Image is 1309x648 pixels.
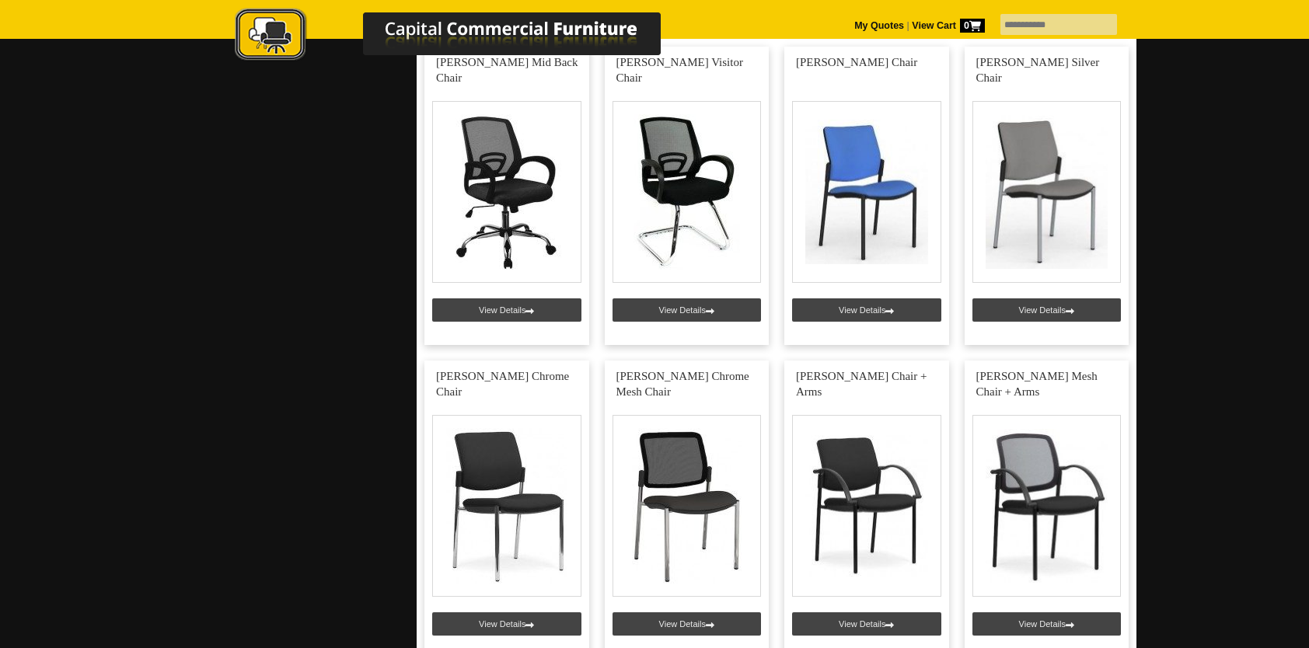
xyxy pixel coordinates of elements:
[912,20,985,31] strong: View Cart
[909,20,985,31] a: View Cart0
[854,20,904,31] a: My Quotes
[192,8,736,69] a: Capital Commercial Furniture Logo
[192,8,736,64] img: Capital Commercial Furniture Logo
[960,19,985,33] span: 0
